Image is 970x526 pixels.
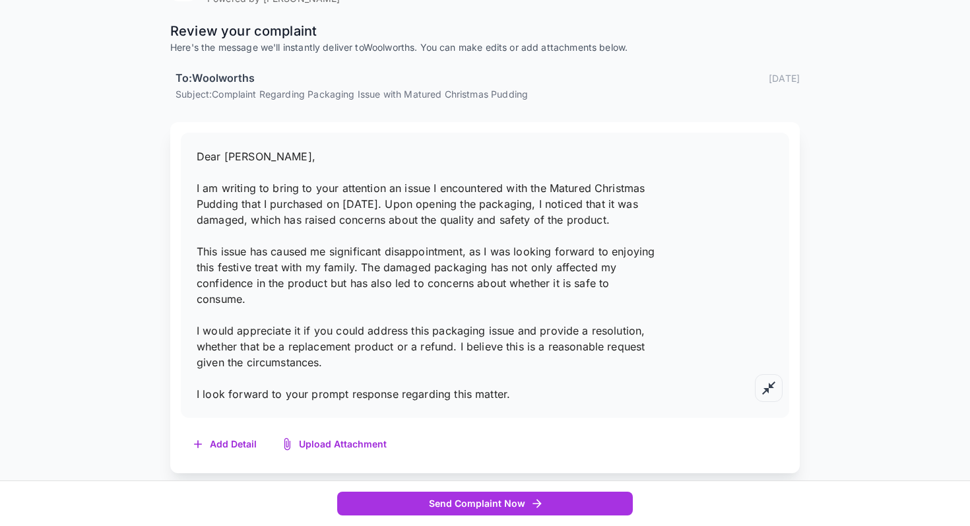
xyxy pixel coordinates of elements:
p: Review your complaint [170,21,800,41]
button: Add Detail [181,431,270,458]
h6: To: Woolworths [176,70,255,87]
span: Dear [PERSON_NAME], I am writing to bring to your attention an issue I encountered with the Matur... [197,150,655,401]
p: [DATE] [769,71,800,85]
p: Here's the message we'll instantly deliver to Woolworths . You can make edits or add attachments ... [170,41,800,54]
p: Subject: Complaint Regarding Packaging Issue with Matured Christmas Pudding [176,87,800,101]
button: Upload Attachment [270,431,400,458]
button: Send Complaint Now [337,492,633,516]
